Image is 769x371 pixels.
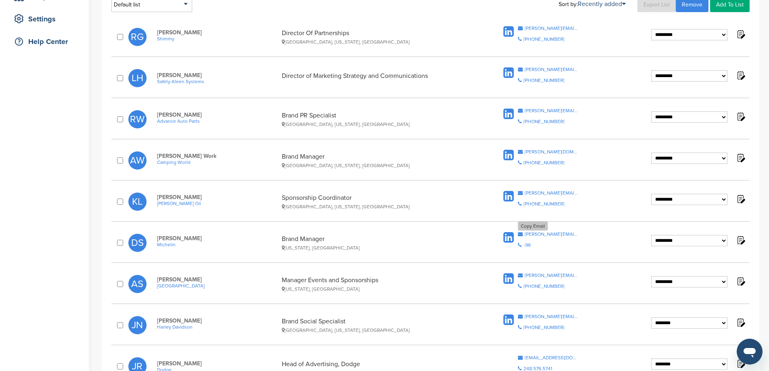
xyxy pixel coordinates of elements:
[12,34,81,49] div: Help Center
[524,325,564,330] div: [PHONE_NUMBER]
[282,327,471,333] div: [GEOGRAPHIC_DATA], [US_STATE], [GEOGRAPHIC_DATA]
[525,67,578,72] div: [PERSON_NAME][EMAIL_ADDRESS][PERSON_NAME][DOMAIN_NAME]
[735,276,746,286] img: Notes
[157,360,278,367] span: [PERSON_NAME]
[735,111,746,122] img: Notes
[525,26,578,31] div: [PERSON_NAME][EMAIL_ADDRESS][DOMAIN_NAME]
[282,286,471,292] div: [US_STATE], [GEOGRAPHIC_DATA]
[524,119,564,124] div: [PHONE_NUMBER]
[282,317,471,333] div: Brand Social Specialist
[157,29,278,36] span: [PERSON_NAME]
[518,222,548,231] div: Copy Email
[157,36,278,42] a: Shimmy
[282,29,471,45] div: Director Of Partnerships
[157,194,278,201] span: [PERSON_NAME]
[282,72,471,84] div: Director of Marketing Strategy and Communications
[157,201,278,206] a: [PERSON_NAME] Oil
[157,118,278,124] a: Advance Auto Parts
[157,242,278,247] a: Michelin
[157,153,278,159] span: [PERSON_NAME] Work
[525,355,578,360] div: [EMAIL_ADDRESS][DOMAIN_NAME]
[524,243,531,247] div: -96
[282,245,471,251] div: [US_STATE], [GEOGRAPHIC_DATA]
[157,283,278,289] a: [GEOGRAPHIC_DATA]
[524,78,564,83] div: [PHONE_NUMBER]
[157,79,278,84] a: Safety-Kleen Systems
[525,191,578,195] div: [PERSON_NAME][EMAIL_ADDRESS][DOMAIN_NAME]
[735,194,746,204] img: Notes
[128,69,147,87] span: LH
[128,234,147,252] span: DS
[735,70,746,80] img: Notes
[128,151,147,170] span: AW
[525,273,578,278] div: [PERSON_NAME][EMAIL_ADDRESS][PERSON_NAME][DOMAIN_NAME]
[128,28,147,46] span: RG
[157,72,278,79] span: [PERSON_NAME]
[157,111,278,118] span: [PERSON_NAME]
[524,284,564,289] div: [PHONE_NUMBER]
[282,204,471,210] div: [GEOGRAPHIC_DATA], [US_STATE], [GEOGRAPHIC_DATA]
[559,1,626,7] div: Sort by:
[12,12,81,26] div: Settings
[128,316,147,334] span: JN
[282,153,471,168] div: Brand Manager
[128,110,147,128] span: RW
[157,235,278,242] span: [PERSON_NAME]
[157,159,278,165] a: Camping World
[735,235,746,245] img: Notes
[282,163,471,168] div: [GEOGRAPHIC_DATA], [US_STATE], [GEOGRAPHIC_DATA]
[525,149,578,154] div: [PERSON_NAME][DOMAIN_NAME][EMAIL_ADDRESS][DOMAIN_NAME]
[282,39,471,45] div: [GEOGRAPHIC_DATA], [US_STATE], [GEOGRAPHIC_DATA]
[737,339,763,365] iframe: Button to launch messaging window
[282,235,471,251] div: Brand Manager
[157,276,278,283] span: [PERSON_NAME]
[282,276,471,292] div: Manager Events and Sponsorships
[282,194,471,210] div: Sponsorship Coordinator
[128,275,147,293] span: AS
[524,160,564,165] div: [PHONE_NUMBER]
[735,153,746,163] img: Notes
[282,122,471,127] div: [GEOGRAPHIC_DATA], [US_STATE], [GEOGRAPHIC_DATA]
[735,29,746,39] img: Notes
[735,358,746,369] img: Notes
[524,201,564,206] div: [PHONE_NUMBER]
[735,317,746,327] img: Notes
[524,366,552,371] div: 248.576.5741
[8,32,81,51] a: Help Center
[524,37,564,42] div: [PHONE_NUMBER]
[525,108,578,113] div: [PERSON_NAME][EMAIL_ADDRESS][PERSON_NAME][DOMAIN_NAME]
[8,10,81,28] a: Settings
[128,193,147,211] span: KL
[525,232,578,237] div: [PERSON_NAME][EMAIL_ADDRESS][DOMAIN_NAME]
[282,111,471,127] div: Brand PR Specialist
[525,314,578,319] div: [PERSON_NAME][EMAIL_ADDRESS][PERSON_NAME][PERSON_NAME][DOMAIN_NAME]
[157,324,278,330] a: Harley Davidson
[157,317,278,324] span: [PERSON_NAME]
